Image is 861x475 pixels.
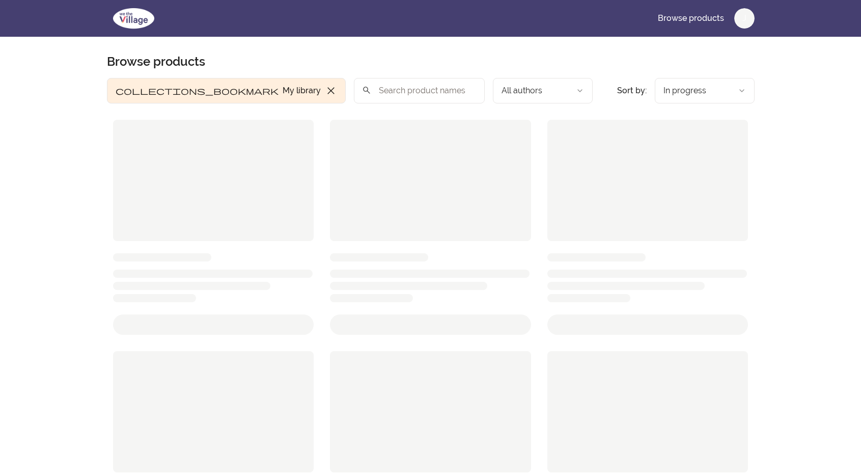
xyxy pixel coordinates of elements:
span: close [325,85,337,97]
img: We The Village logo [107,6,160,31]
a: Browse products [650,6,732,31]
button: J [734,8,755,29]
button: Filter by author [493,78,593,103]
span: search [362,83,371,97]
input: Search product names [354,78,485,103]
nav: Main [650,6,755,31]
span: collections_bookmark [116,85,279,97]
button: Filter by My library [107,78,346,103]
span: Sort by: [617,86,647,95]
h1: Browse products [107,54,205,70]
button: Product sort options [655,78,755,103]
